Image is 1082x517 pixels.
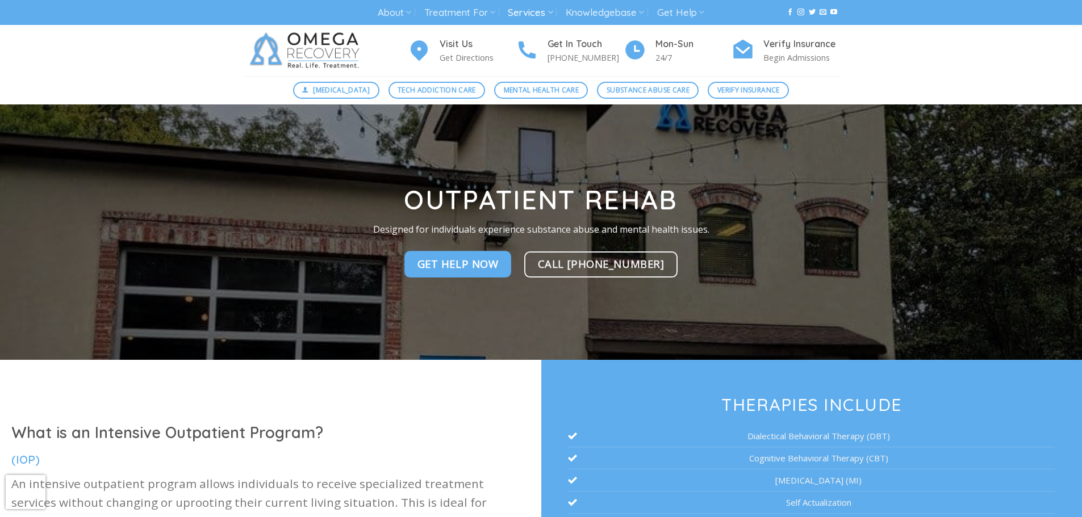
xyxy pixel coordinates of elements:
[568,447,1055,469] li: Cognitive Behavioral Therapy (CBT)
[548,51,624,64] p: [PHONE_NUMBER]
[655,51,732,64] p: 24/7
[820,9,826,16] a: Send us an email
[508,2,553,23] a: Services
[566,2,644,23] a: Knowledgebase
[440,37,516,52] h4: Visit Us
[568,425,1055,447] li: Dialectical Behavioral Therapy (DBT)
[398,85,476,95] span: Tech Addiction Care
[655,37,732,52] h4: Mon-Sun
[787,9,793,16] a: Follow on Facebook
[538,255,665,272] span: Call [PHONE_NUMBER]
[11,452,40,466] span: (IOP)
[293,82,379,99] a: [MEDICAL_DATA]
[830,9,837,16] a: Follow on YouTube
[404,183,678,216] strong: Outpatient Rehab
[524,251,678,278] a: Call [PHONE_NUMBER]
[568,469,1055,491] li: [MEDICAL_DATA] (MI)
[494,82,588,99] a: Mental Health Care
[404,251,512,278] a: Get Help NOw
[568,491,1055,514] li: Self Actualization
[717,85,780,95] span: Verify Insurance
[732,37,839,65] a: Verify Insurance Begin Admissions
[504,85,579,95] span: Mental Health Care
[607,85,690,95] span: Substance Abuse Care
[657,2,704,23] a: Get Help
[313,85,370,95] span: [MEDICAL_DATA]
[548,37,624,52] h4: Get In Touch
[708,82,789,99] a: Verify Insurance
[516,37,624,65] a: Get In Touch [PHONE_NUMBER]
[378,2,411,23] a: About
[763,37,839,52] h4: Verify Insurance
[797,9,804,16] a: Follow on Instagram
[440,51,516,64] p: Get Directions
[408,37,516,65] a: Visit Us Get Directions
[568,396,1055,413] h3: Therapies Include
[417,256,499,272] span: Get Help NOw
[357,222,725,237] p: Designed for individuals experience substance abuse and mental health issues.
[243,25,371,76] img: Omega Recovery
[763,51,839,64] p: Begin Admissions
[809,9,816,16] a: Follow on Twitter
[424,2,495,23] a: Treatment For
[388,82,486,99] a: Tech Addiction Care
[597,82,699,99] a: Substance Abuse Care
[11,423,530,443] h1: What is an Intensive Outpatient Program?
